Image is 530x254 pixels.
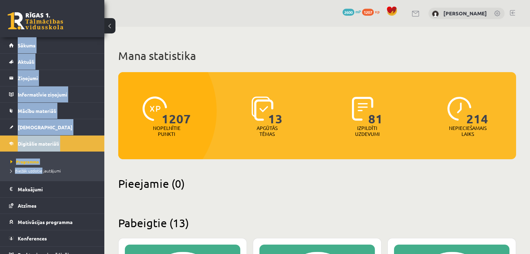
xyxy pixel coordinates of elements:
h2: Pabeigtie (13) [118,216,516,230]
h2: Pieejamie (0) [118,177,516,190]
h1: Mana statistika [118,49,516,63]
span: mP [355,9,361,14]
legend: Ziņojumi [18,70,96,86]
span: Motivācijas programma [18,219,73,225]
a: [DEMOGRAPHIC_DATA] [9,119,96,135]
p: Apgūtās tēmas [254,125,281,137]
img: Gatis Pormalis [432,10,439,17]
a: Biežāk uzdotie jautājumi [10,168,97,174]
span: [DEMOGRAPHIC_DATA] [18,124,72,130]
span: 13 [268,97,283,125]
a: [PERSON_NAME] [443,10,487,17]
a: 2600 mP [343,9,361,14]
img: icon-learned-topics-4a711ccc23c960034f471b6e78daf4a3bad4a20eaf4de84257b87e66633f6470.svg [251,97,273,121]
span: 214 [466,97,488,125]
a: Atzīmes [9,198,96,214]
span: 81 [368,97,383,125]
img: icon-completed-tasks-ad58ae20a441b2904462921112bc710f1caf180af7a3daa7317a5a94f2d26646.svg [352,97,374,121]
a: Mācību materiāli [9,103,96,119]
a: Sākums [9,37,96,53]
span: Mācību materiāli [18,108,56,114]
p: Nepieciešamais laiks [449,125,487,137]
span: Sākums [18,42,35,48]
span: Aktuāli [18,59,34,65]
a: Konferences [9,230,96,246]
a: Motivācijas programma [9,214,96,230]
span: Digitālie materiāli [18,140,59,147]
a: Aktuāli [9,54,96,70]
span: 2600 [343,9,354,16]
span: Konferences [18,235,47,241]
img: icon-clock-7be60019b62300814b6bd22b8e044499b485619524d84068768e800edab66f18.svg [447,97,472,121]
legend: Informatīvie ziņojumi [18,86,96,102]
p: Nopelnītie punkti [153,125,180,137]
span: Biežāk uzdotie jautājumi [10,168,61,174]
a: Maksājumi [9,181,96,197]
span: Programma [10,159,39,164]
p: Izpildīti uzdevumi [354,125,381,137]
legend: Maksājumi [18,181,96,197]
a: Rīgas 1. Tālmācības vidusskola [8,12,63,30]
img: icon-xp-0682a9bc20223a9ccc6f5883a126b849a74cddfe5390d2b41b4391c66f2066e7.svg [143,97,167,121]
span: 1207 [162,97,191,125]
span: xp [375,9,379,14]
a: Digitālie materiāli [9,136,96,152]
a: Informatīvie ziņojumi [9,86,96,102]
a: Programma [10,159,97,165]
a: 1207 xp [362,9,383,14]
span: Atzīmes [18,202,37,209]
a: Ziņojumi [9,70,96,86]
span: 1207 [362,9,374,16]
